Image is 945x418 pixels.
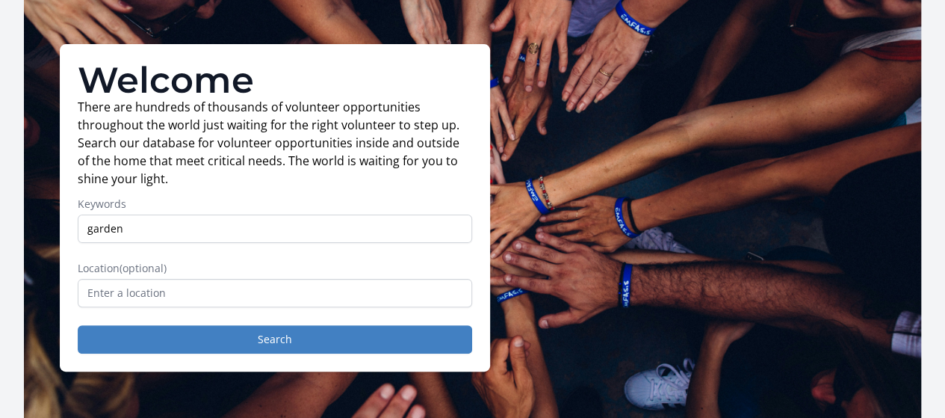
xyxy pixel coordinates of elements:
[78,62,472,98] h1: Welcome
[120,261,167,275] span: (optional)
[78,197,472,212] label: Keywords
[78,98,472,188] p: There are hundreds of thousands of volunteer opportunities throughout the world just waiting for ...
[78,261,472,276] label: Location
[78,325,472,354] button: Search
[78,279,472,307] input: Enter a location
